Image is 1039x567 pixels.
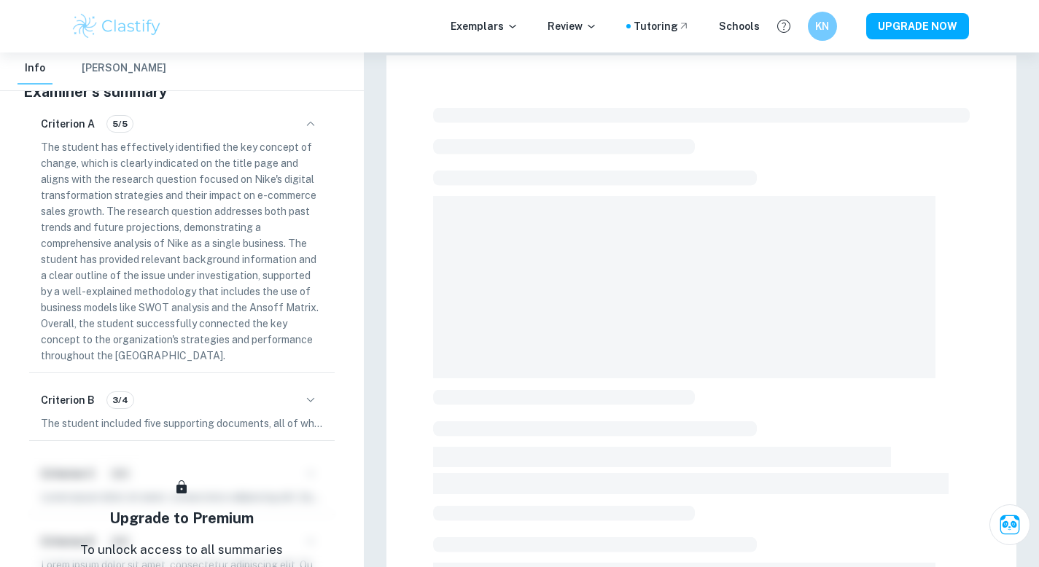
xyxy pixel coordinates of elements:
p: The student included five supporting documents, all of which are contemporary and published withi... [41,415,323,431]
button: KN [808,12,837,41]
p: Review [548,18,597,34]
p: Exemplars [451,18,518,34]
span: 3/4 [107,394,133,407]
a: Schools [719,18,760,34]
span: 5/5 [107,117,133,130]
h5: Upgrade to Premium [109,507,254,529]
img: Clastify logo [71,12,163,41]
button: UPGRADE NOW [866,13,969,39]
button: Ask Clai [989,504,1030,545]
h5: Examiner's summary [23,81,341,103]
button: Help and Feedback [771,14,796,39]
p: The student has effectively identified the key concept of change, which is clearly indicated on t... [41,139,323,364]
h6: Criterion A [41,116,95,132]
a: Tutoring [634,18,690,34]
button: [PERSON_NAME] [82,52,166,85]
p: To unlock access to all summaries [80,541,283,560]
h6: KN [814,18,830,34]
button: Info [17,52,52,85]
h6: Criterion B [41,392,95,408]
